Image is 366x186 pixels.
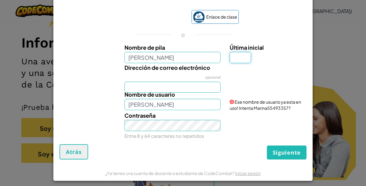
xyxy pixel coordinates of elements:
[59,144,88,159] button: Atrás
[124,133,204,139] font: Entre 8 y 64 caracteres no repetidos
[273,149,301,156] font: Siguiente
[193,11,205,23] img: classlink-logo-small.png
[124,64,210,71] font: Dirección de correo electrónico
[206,14,237,20] font: Enlace de clase
[124,91,175,98] font: Nombre de usuario
[124,44,165,51] font: Nombre de pila
[124,112,156,119] font: Contraseña
[235,170,261,176] a: Iniciar sesión
[181,31,185,38] font: o
[105,170,235,176] font: ¿Ya tienes una cuenta de docente o estudiante de CodeCombat?
[230,44,264,51] font: Última inicial
[267,145,307,159] button: Siguiente
[124,11,188,24] iframe: Botón de acceso con Google
[230,99,301,111] font: Ese nombre de usuario ya esta en uso! Intenta Marina55493357?
[205,75,221,80] font: opcional
[66,148,82,156] font: Atrás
